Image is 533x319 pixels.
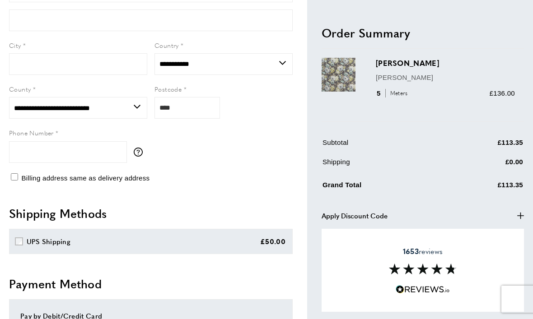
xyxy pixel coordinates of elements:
img: Reviews section [389,264,457,274]
h2: Order Summary [322,24,524,41]
div: £50.00 [260,236,285,247]
span: Phone Number [9,128,54,137]
div: 5 [376,88,411,98]
strong: 1653 [403,246,419,256]
span: Billing address same as delivery address [21,174,150,182]
img: Jessica Bilberry [322,58,355,92]
span: £136.00 [490,89,515,97]
span: County [9,84,31,93]
img: Reviews.io 5 stars [396,285,450,294]
span: Apply Discount Code [322,210,388,221]
h3: [PERSON_NAME] [376,58,515,68]
span: reviews [403,247,443,256]
h2: Shipping Methods [9,205,293,222]
p: [PERSON_NAME] [376,72,515,83]
span: Country [154,41,179,50]
td: Grand Total [323,177,444,197]
span: Postcode [154,84,182,93]
button: More information [134,148,147,157]
td: £113.35 [444,177,524,197]
td: £113.35 [444,137,524,154]
span: City [9,41,21,50]
input: Billing address same as delivery address [11,173,18,180]
td: £0.00 [444,156,524,174]
div: UPS Shipping [27,236,71,247]
td: Shipping [323,156,444,174]
td: Subtotal [323,137,444,154]
h2: Payment Method [9,276,293,292]
span: Meters [385,89,410,97]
